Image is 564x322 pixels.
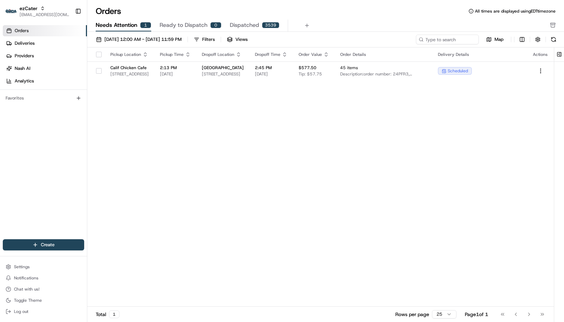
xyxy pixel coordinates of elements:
[3,75,87,87] a: Analytics
[262,22,279,28] div: 3539
[3,63,87,74] a: Nash AI
[110,52,149,57] div: Pickup Location
[160,71,191,77] span: [DATE]
[395,311,429,318] p: Rows per page
[160,21,207,29] span: Ready to Dispatch
[109,310,119,318] div: 1
[20,5,37,12] button: ezCater
[3,307,84,316] button: Log out
[93,35,185,44] button: [DATE] 12:00 AM - [DATE] 11:59 PM
[438,52,522,57] div: Delivery Details
[210,22,221,28] div: 0
[96,21,137,29] span: Needs Attention
[15,28,29,34] span: Orders
[299,52,329,57] div: Order Value
[110,65,149,71] span: Calif Chicken Cafe
[3,50,87,61] a: Providers
[15,78,34,84] span: Analytics
[14,264,30,270] span: Settings
[14,298,42,303] span: Toggle Theme
[3,25,87,36] a: Orders
[202,65,244,71] span: [GEOGRAPHIC_DATA]
[465,311,488,318] div: Page 1 of 1
[202,71,244,77] span: [STREET_ADDRESS]
[160,52,191,57] div: Pickup Time
[3,284,84,294] button: Chat with us!
[14,275,38,281] span: Notifications
[3,295,84,305] button: Toggle Theme
[533,52,548,57] div: Actions
[255,65,287,71] span: 2:45 PM
[495,36,504,43] span: Map
[255,52,287,57] div: Dropoff Time
[3,3,72,20] button: ezCaterezCater[EMAIL_ADDRESS][DOMAIN_NAME]
[224,35,251,44] button: Views
[202,52,244,57] div: Dropoff Location
[140,22,151,28] div: 1
[299,65,316,71] span: $577.50
[3,93,84,104] div: Favorites
[3,262,84,272] button: Settings
[96,6,121,17] h1: Orders
[14,309,28,314] span: Log out
[96,310,119,318] div: Total
[15,53,34,59] span: Providers
[475,8,556,14] span: All times are displayed using EDT timezone
[340,52,427,57] div: Order Details
[299,71,322,77] span: Tip: $57.75
[3,239,84,250] button: Create
[191,35,218,44] button: Filters
[482,35,508,44] button: Map
[549,35,558,44] button: Refresh
[41,242,54,248] span: Create
[20,12,69,17] button: [EMAIL_ADDRESS][DOMAIN_NAME]
[340,71,427,77] span: Description: order number: 24PFR3, ItemCount: 45, itemDescriptions: 20 Wrap Box, 15 Wrap Box, 10 ...
[340,65,427,71] span: 45 items
[6,9,17,14] img: ezCater
[235,36,248,43] span: Views
[416,35,479,44] input: Type to search
[104,36,182,43] span: [DATE] 12:00 AM - [DATE] 11:59 PM
[3,273,84,283] button: Notifications
[448,68,468,74] span: scheduled
[202,36,215,43] div: Filters
[255,71,287,77] span: [DATE]
[160,65,191,71] span: 2:13 PM
[15,40,35,46] span: Deliveries
[230,21,259,29] span: Dispatched
[14,286,39,292] span: Chat with us!
[15,65,30,72] span: Nash AI
[3,38,87,49] a: Deliveries
[110,71,149,77] span: [STREET_ADDRESS]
